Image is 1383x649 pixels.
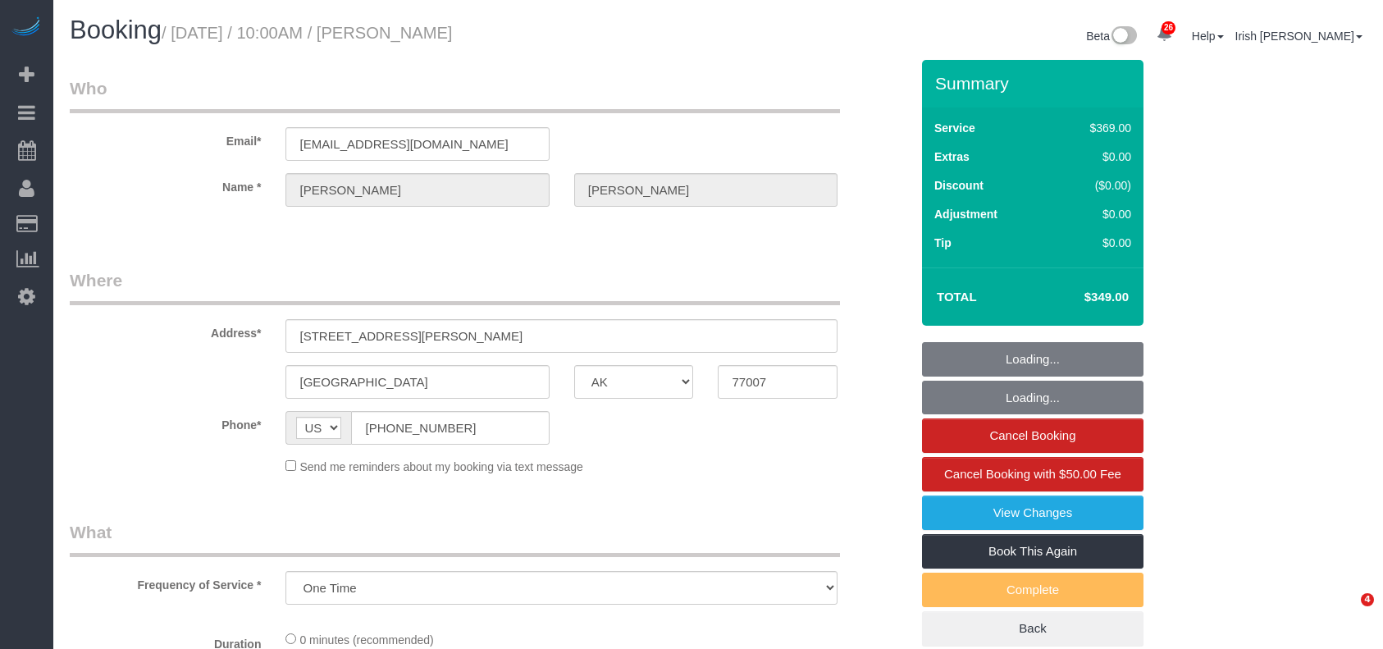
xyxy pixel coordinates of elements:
h3: Summary [935,74,1135,93]
div: $0.00 [1055,235,1131,251]
a: Cancel Booking [922,418,1143,453]
a: Cancel Booking with $50.00 Fee [922,457,1143,491]
img: New interface [1110,26,1137,48]
div: $0.00 [1055,206,1131,222]
a: Irish [PERSON_NAME] [1235,30,1362,43]
div: ($0.00) [1055,177,1131,194]
input: Email* [285,127,549,161]
strong: Total [937,290,977,304]
img: Automaid Logo [10,16,43,39]
legend: Where [70,268,840,305]
label: Discount [934,177,984,194]
input: Zip Code* [718,365,838,399]
small: / [DATE] / 10:00AM / [PERSON_NAME] [162,24,452,42]
input: Last Name* [574,173,838,207]
div: $0.00 [1055,149,1131,165]
label: Phone* [57,411,273,433]
a: Beta [1086,30,1137,43]
label: Adjustment [934,206,997,222]
a: Back [922,611,1143,646]
a: Book This Again [922,534,1143,569]
input: Phone* [351,411,549,445]
label: Address* [57,319,273,341]
span: 26 [1162,21,1175,34]
label: Extras [934,149,970,165]
div: $369.00 [1055,120,1131,136]
label: Name * [57,173,273,195]
label: Frequency of Service * [57,571,273,593]
input: City* [285,365,549,399]
a: 26 [1148,16,1180,53]
span: 0 minutes (recommended) [299,633,433,647]
label: Tip [934,235,952,251]
a: View Changes [922,496,1143,530]
a: Help [1192,30,1224,43]
iframe: Intercom live chat [1327,593,1367,633]
input: First Name* [285,173,549,207]
span: Cancel Booking with $50.00 Fee [944,467,1121,481]
label: Service [934,120,975,136]
span: Send me reminders about my booking via text message [299,460,583,473]
legend: Who [70,76,840,113]
span: 4 [1361,593,1374,606]
legend: What [70,520,840,557]
label: Email* [57,127,273,149]
span: Booking [70,16,162,44]
h4: $349.00 [1035,290,1129,304]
